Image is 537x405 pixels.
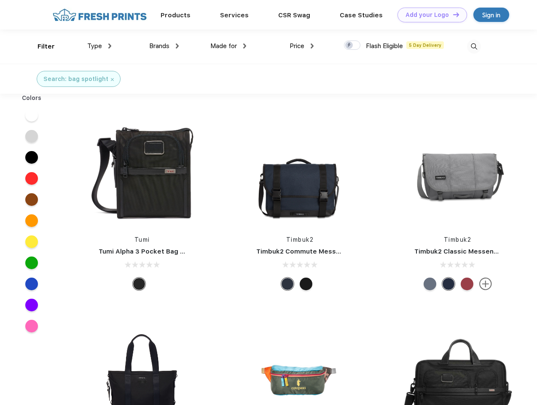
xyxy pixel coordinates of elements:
img: DT [453,12,459,17]
div: Colors [16,94,48,103]
span: Brands [149,42,169,50]
img: func=resize&h=266 [244,115,356,227]
div: Eco Nautical [442,278,455,290]
div: Black [133,278,145,290]
a: Timbuk2 [444,236,472,243]
img: dropdown.png [108,43,111,49]
a: Timbuk2 Classic Messenger Bag [414,248,519,255]
div: Search: bag spotlight [43,75,108,84]
a: Tumi Alpha 3 Pocket Bag Small [99,248,197,255]
img: dropdown.png [243,43,246,49]
img: desktop_search.svg [467,40,481,54]
a: Tumi [134,236,150,243]
span: 5 Day Delivery [406,41,444,49]
span: Made for [210,42,237,50]
span: Flash Eligible [366,42,403,50]
div: Eco Lightbeam [424,278,436,290]
div: Eco Bookish [461,278,473,290]
div: Eco Nautical [281,278,294,290]
a: Timbuk2 [286,236,314,243]
div: Sign in [482,10,500,20]
img: func=resize&h=266 [402,115,514,227]
span: Price [290,42,304,50]
a: Timbuk2 Commute Messenger Bag [256,248,369,255]
span: Type [87,42,102,50]
a: Sign in [473,8,509,22]
a: Products [161,11,191,19]
img: fo%20logo%202.webp [50,8,149,22]
div: Add your Logo [405,11,449,19]
img: dropdown.png [176,43,179,49]
img: dropdown.png [311,43,314,49]
img: filter_cancel.svg [111,78,114,81]
div: Filter [38,42,55,51]
div: Eco Black [300,278,312,290]
img: func=resize&h=266 [86,115,198,227]
img: more.svg [479,278,492,290]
